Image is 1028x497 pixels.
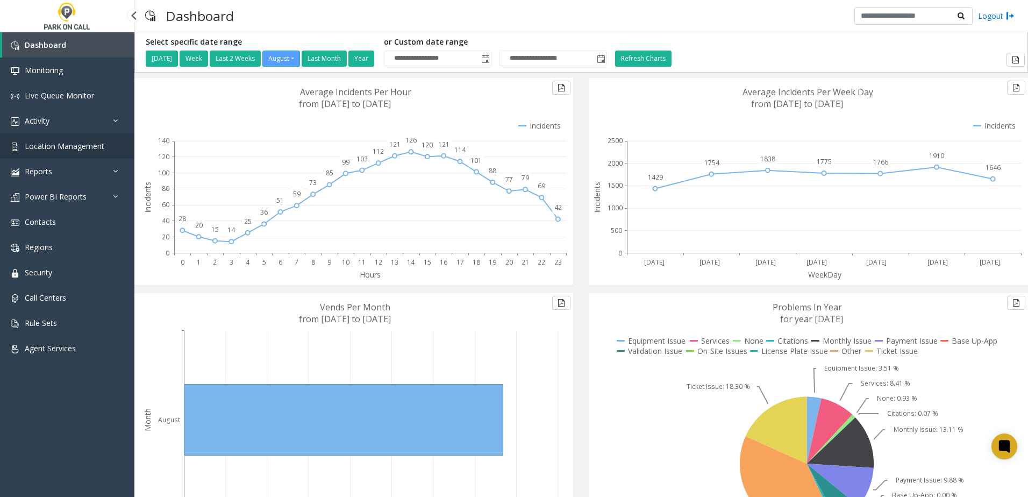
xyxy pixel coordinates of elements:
[608,159,623,168] text: 2000
[145,3,155,29] img: pageIcon
[158,136,169,145] text: 140
[348,51,374,67] button: Year
[276,196,284,205] text: 51
[595,51,606,66] span: Toggle popup
[780,313,843,325] text: for year [DATE]
[211,225,219,234] text: 15
[470,156,482,165] text: 101
[246,258,250,267] text: 4
[262,51,300,67] button: August
[158,168,169,177] text: 100
[327,258,331,267] text: 9
[773,301,842,313] text: Problems In Year
[538,181,545,190] text: 69
[611,226,622,235] text: 500
[608,136,623,145] text: 2500
[311,258,315,267] text: 8
[162,200,169,209] text: 60
[11,345,19,353] img: 'icon'
[552,296,570,310] button: Export to pdf
[227,225,235,235] text: 14
[25,242,53,252] span: Regions
[11,319,19,328] img: 'icon'
[25,293,66,303] span: Call Centers
[1006,10,1015,22] img: logout
[615,51,672,67] button: Refresh Charts
[210,51,261,67] button: Last 2 Weeks
[522,173,529,182] text: 79
[473,258,480,267] text: 18
[929,151,944,160] text: 1910
[342,258,349,267] text: 10
[295,258,298,267] text: 7
[142,408,153,431] text: Month
[927,258,948,267] text: [DATE]
[704,158,720,167] text: 1754
[162,184,169,193] text: 80
[479,51,491,66] span: Toggle popup
[25,90,94,101] span: Live Queue Monitor
[887,409,938,418] text: Citations: 0.07 %
[179,214,186,223] text: 28
[342,158,349,167] text: 99
[356,154,368,164] text: 103
[552,81,570,95] button: Export to pdf
[980,258,1000,267] text: [DATE]
[1006,53,1025,67] button: Export to pdf
[180,51,208,67] button: Week
[405,136,417,145] text: 126
[808,269,842,280] text: WeekDay
[866,258,887,267] text: [DATE]
[25,141,104,151] span: Location Management
[407,258,415,267] text: 14
[279,258,282,267] text: 6
[11,168,19,176] img: 'icon'
[489,258,496,267] text: 19
[896,475,964,485] text: Payment Issue: 9.88 %
[25,318,57,328] span: Rule Sets
[25,217,56,227] span: Contacts
[300,86,411,98] text: Average Incidents Per Hour
[389,140,401,149] text: 121
[817,157,832,166] text: 1775
[644,258,665,267] text: [DATE]
[360,269,381,280] text: Hours
[309,178,317,187] text: 73
[11,41,19,50] img: 'icon'
[592,182,602,213] text: Incidents
[648,173,663,182] text: 1429
[505,258,513,267] text: 20
[877,394,917,403] text: None: 0.93 %
[861,379,910,388] text: Services: 8.41 %
[25,267,52,278] span: Security
[760,154,775,164] text: 1838
[326,168,333,177] text: 85
[824,364,899,373] text: Equipment Issue: 3.51 %
[11,193,19,202] img: 'icon'
[373,147,384,156] text: 112
[424,258,431,267] text: 15
[375,258,382,267] text: 12
[699,258,720,267] text: [DATE]
[743,86,873,98] text: Average Incidents Per Week Day
[391,258,398,267] text: 13
[11,67,19,75] img: 'icon'
[146,38,376,47] h5: Select specific date range
[554,258,562,267] text: 23
[244,217,252,226] text: 25
[158,415,180,424] text: August
[894,425,963,434] text: Monthly Issue: 13.11 %
[1007,296,1025,310] button: Export to pdf
[162,216,169,225] text: 40
[384,38,607,47] h5: or Custom date range
[25,343,76,353] span: Agent Services
[25,40,66,50] span: Dashboard
[2,32,134,58] a: Dashboard
[522,258,529,267] text: 21
[158,152,169,161] text: 120
[454,145,466,154] text: 114
[608,181,623,190] text: 1500
[146,51,178,67] button: [DATE]
[230,258,233,267] text: 3
[358,258,366,267] text: 11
